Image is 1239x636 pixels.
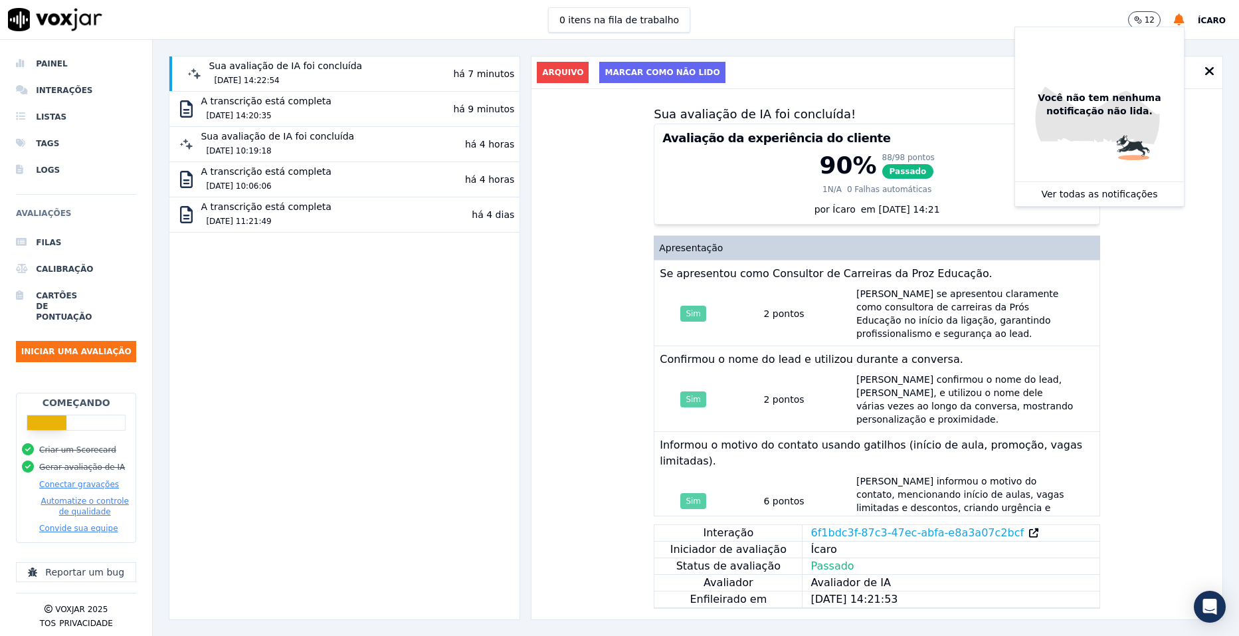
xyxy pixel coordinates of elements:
div: 2 pontos [760,393,809,406]
div: [DATE] 14:21:53 [803,591,898,607]
button: ícone de notificação baseado em AISCORECOMPLETED Sua avaliação de IA foi concluída [DATE] 14:22:5... [169,56,520,92]
div: 6 pontos [760,494,809,508]
div: Sim [680,306,706,322]
font: A transcrição está completa [201,165,331,178]
button: fun dog Você não tem nenhuma notificação não lida. Ver todas as notificações [1174,11,1185,29]
div: Avaliador [654,575,803,591]
button: Marcar como não lido [599,62,725,83]
button: ícone de notificação baseado em TRANSCRIPTCOMPLETED A transcrição está completa [DATE] 14:20:35 h... [169,92,520,127]
div: Sim [680,493,706,509]
div: Abra o Intercom Messenger [1194,591,1226,623]
font: Passado [890,166,927,177]
div: 0 Falhas automáticas [847,184,931,195]
a: Tags [16,130,136,157]
img: fun dog [1015,20,1184,189]
button: ícone de notificação baseado em TRANSCRIPTCOMPLETED A transcrição está completa [DATE] 11:21:49 h... [169,197,520,233]
div: [DATE] 14:22:54 [209,72,362,88]
button: 0 itens na fila de trabalho [548,7,690,33]
div: Iniciador de avaliação [654,542,803,558]
font: há 4 horas [465,173,514,186]
font: há 4 horas [465,138,514,151]
button: Conectar gravações [39,479,119,490]
p: Passado [810,558,854,574]
h2: Começando [43,396,110,409]
p: Você não tem nenhuma notificação não lida. [1015,91,1184,118]
font: Listas [36,112,46,122]
font: A transcrição está completa [201,94,331,108]
font: A transcrição está completa [201,200,331,213]
font: Sua avaliação de IA foi concluída [209,59,362,72]
font: por Ícaro [814,203,856,216]
button: Iniciar uma avaliação [16,341,136,362]
h6: Avaliações [16,205,136,229]
button: 12 [1128,11,1161,29]
font: 90 [819,152,852,179]
div: Se apresentou como Consultor de Carreiras da Proz Educação. [660,266,1094,287]
div: Interação [654,525,803,541]
div: % [819,152,876,179]
button: TOS [40,618,56,629]
h3: Sua avaliação de IA foi concluída! [654,105,1100,124]
button: Convide sua equipe [39,523,118,534]
button: ícone de notificação baseado em TRANSCRIPTCOMPLETED A transcrição está completa [DATE] 10:06:06 h... [169,162,520,197]
div: 88/98 pontos [882,152,935,163]
button: Automatize o controle de qualidade [39,496,130,517]
div: 1 N/A [822,184,842,195]
font: Reportar um bug [45,566,124,579]
button: Reportar um bug [16,562,136,582]
a: Filas [16,229,136,256]
h2: Apresentação [659,241,723,255]
button: Gerar avaliação de IA [39,462,125,473]
font: há 4 dias [472,208,514,221]
div: Avaliador de IA [803,575,890,591]
font: Sua avaliação de IA foi concluída [201,130,354,143]
div: Sim [680,391,706,407]
button: ícone de notificação baseado em AISCORECOMPLETED Sua avaliação de IA foi concluída [DATE] 10:19:1... [169,127,520,162]
a: Cartões de pontuação [16,282,136,330]
p: 12 [1145,15,1155,25]
font: Painel [36,58,46,69]
font: há 7 minutos [453,67,514,80]
div: Ícaro [803,542,836,558]
font: há 9 minutos [453,102,514,116]
p: Voxjar 2025 [55,604,108,615]
div: 2 pontos [760,307,809,320]
button: Ícaro [1198,12,1239,28]
font: Calibração [36,264,46,274]
a: Painel [16,51,136,77]
img: ícone de notificação baseado em TRANSCRIPTCOMPLETED [175,165,198,193]
font: Marcar como não lido [605,67,719,78]
font: Cartões de pontuação [36,290,46,322]
img: ícone de notificação baseado em TRANSCRIPTCOMPLETED [175,95,198,122]
div: [DATE] 10:19:18 [201,143,354,159]
a: Logs [16,157,136,183]
div: [DATE] 11:21:49 [201,213,331,229]
font: Interações [36,85,46,96]
button: Arquivo [537,62,589,83]
img: ícone de notificação baseado em AISCORECOMPLETED [175,134,198,155]
div: [PERSON_NAME] informou o motivo do contato, mencionando início de aulas, vagas limitadas e descon... [856,475,1074,528]
button: Privacidade [59,618,113,629]
a: Listas [16,104,136,130]
button: Ver todas as notificações [1015,182,1184,206]
font: Filas [36,237,46,248]
font: Logs [36,165,46,175]
div: Enfileirado em [654,591,803,607]
img: logotipo voxjar [8,8,102,31]
a: Interações [16,77,136,104]
font: Arquivo [542,67,583,78]
div: [DATE] 14:20:35 [201,108,331,124]
div: Status de avaliação [654,558,803,574]
div: Confirmou o nome do lead e utilizou durante a conversa. [660,352,1094,373]
a: 6f1bdc3f-87c3-47ec-abfa-e8a3a07c2bcf [810,525,1024,541]
a: Calibração [16,256,136,282]
img: ícone de notificação baseado em AISCORECOMPLETED [183,63,206,84]
div: [PERSON_NAME] confirmou o nome do lead, [PERSON_NAME], e utilizou o nome dele várias vezes ao lon... [856,373,1074,426]
div: em [DATE] 14:21 [856,203,940,216]
div: Informou o motivo do contato usando gatilhos (início de aula, promoção, vagas limitadas). [660,437,1094,475]
span: Ícaro [1198,16,1226,25]
div: [DATE] 10:06:06 [201,178,331,194]
font: Tags [36,138,46,149]
button: 12 [1128,11,1174,29]
button: Criar um Scorecard [39,445,116,455]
